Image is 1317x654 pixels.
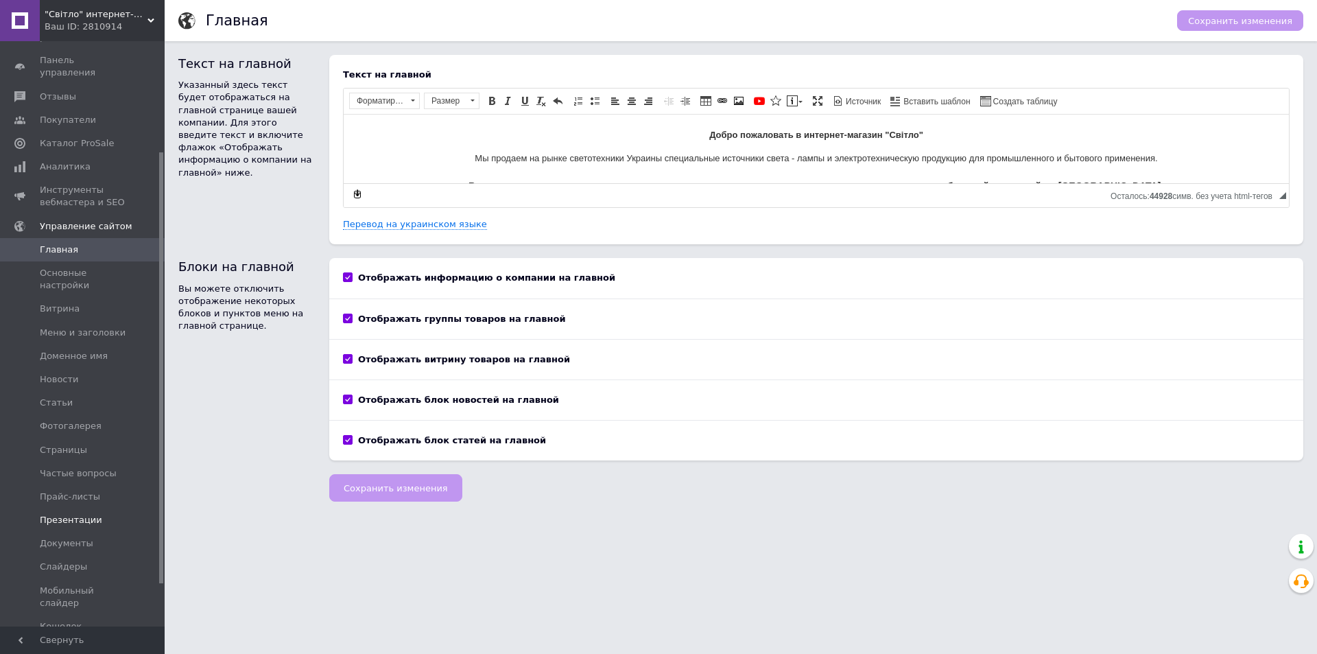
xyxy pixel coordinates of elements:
[40,561,87,573] span: Слайдеры
[978,93,1060,108] a: Создать таблицу
[517,93,532,108] a: Подчеркнутый (Ctrl+U)
[40,184,127,209] span: Инструменты вебмастера и SEO
[358,435,546,445] b: Отображать блок статей на главной
[358,272,615,283] b: Отображать информацию о компании на главной
[424,93,479,109] a: Размер
[40,537,93,550] span: Документы
[178,55,316,72] h2: Текст на главной
[484,93,499,108] a: Полужирный (Ctrl+B)
[40,220,132,233] span: Управление сайтом
[40,267,127,292] span: Основные настройки
[40,137,114,150] span: Каталог ProSale
[888,93,972,108] a: Вставить шаблон
[178,283,316,333] p: Вы можете отключить отображение некоторых блоков и пунктов меню на главной странице.
[358,395,559,405] b: Отображать блок новостей на главной
[678,93,693,108] a: Увеличить отступ
[40,161,91,173] span: Аналитика
[550,93,565,108] a: Отменить (Ctrl+Z)
[350,187,365,202] a: Сделать резервную копию сейчас
[810,93,825,108] a: Развернуть
[40,397,73,409] span: Статьи
[45,21,165,33] div: Ваш ID: 2810914
[344,115,1289,183] iframe: Визуальный текстовый редактор, BE2696C9-E621-481D-A82B-4935791334C0
[45,8,147,21] span: "Світло" интернет-магазин
[844,96,881,108] span: Источник
[350,93,406,108] span: Форматирование
[731,93,746,108] a: Изображение
[831,93,883,108] a: Источник
[358,314,566,324] b: Отображать группы товаров на главной
[1150,191,1172,201] span: 44928
[425,93,466,108] span: Размер
[40,585,127,609] span: Мобильный слайдер
[343,219,487,230] a: Перевод на украинском языке
[698,93,713,108] a: Таблица
[752,93,767,108] a: Добавить видео с YouTube
[1111,188,1279,201] div: Подсчет символов
[206,12,268,29] h1: Главная
[785,93,805,108] a: Вставить сообщение
[40,467,117,480] span: Частые вопросы
[358,354,570,364] b: Отображать витрину товаров на главной
[768,93,783,108] a: Вставить иконку
[715,93,730,108] a: Вставить/Редактировать ссылку (Ctrl+L)
[40,244,78,256] span: Главная
[661,93,676,108] a: Уменьшить отступ
[501,93,516,108] a: Курсив (Ctrl+I)
[40,420,102,432] span: Фотогалерея
[178,79,316,179] p: Указанный здесь текст будет отображаться на главной странице вашей компании. Для этого введите те...
[641,93,656,108] a: По правому краю
[40,514,102,526] span: Презентации
[40,327,126,339] span: Меню и заголовки
[40,303,80,315] span: Витрина
[901,96,970,108] span: Вставить шаблон
[40,620,127,645] span: Кошелек компании
[587,93,602,108] a: Вставить / удалить маркированный список
[571,93,586,108] a: Вставить / удалить нумерованный список
[349,93,420,109] a: Форматирование
[40,114,96,126] span: Покупатели
[178,258,316,275] h2: Блоки на главной
[40,54,127,79] span: Панель управления
[40,491,100,503] span: Прайс-листы
[40,350,108,362] span: Доменное имя
[991,96,1058,108] span: Создать таблицу
[1279,192,1286,199] span: Перетащите для изменения размера
[125,66,820,77] strong: Вы всегда можете купить лампы в нашем магазине по минимальным ценам оптом или в розницу с быстрой...
[40,91,76,103] span: Отзывы
[624,93,639,108] a: По центру
[608,93,623,108] a: По левому краю
[343,69,1290,81] div: Текст на главной
[40,373,79,386] span: Новости
[40,444,87,456] span: Страницы
[534,93,549,108] a: Убрать форматирование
